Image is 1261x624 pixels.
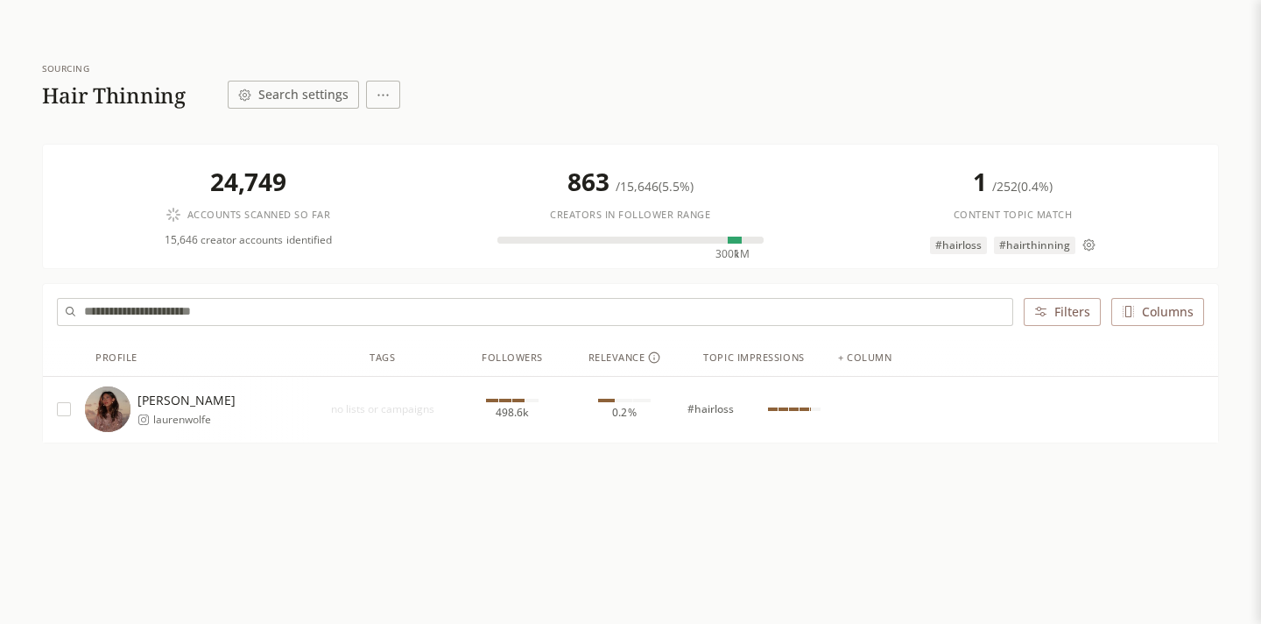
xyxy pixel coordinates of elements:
span: #hairloss [930,237,987,254]
span: 863 [567,165,615,198]
span: 300k [715,247,739,261]
span: #hairloss [687,402,734,416]
span: no lists or campaigns [309,402,456,416]
button: Columns [1111,298,1204,326]
span: laurenwolfe [153,413,236,427]
div: Tags [370,351,395,365]
span: 1 [973,165,993,198]
button: Filters [1024,298,1101,326]
span: #hairthinning [994,237,1075,254]
span: / 15,646 ( 5.5% ) [616,178,694,195]
div: Topic Impressions [703,351,804,365]
div: Profile [95,351,137,365]
button: Search settings [228,81,359,109]
div: Accounts scanned so far [166,208,331,223]
div: Followers [482,351,543,365]
div: Sourcing [42,62,186,75]
img: https://lookalike-images.influencerlist.ai/profiles/a9970335-73e0-4f92-9d31-e146309e56b3.jpg [85,386,130,432]
div: + column [838,351,891,365]
div: Relevance [588,351,661,365]
span: [PERSON_NAME] [137,392,236,409]
span: / 252 ( 0.4% ) [992,178,1053,195]
span: Creators in follower range [550,208,710,223]
h1: Hair Thinning [42,82,186,109]
span: 15,646 creator accounts identified [165,233,332,247]
span: 498.6k [496,406,529,420]
span: 0.2% [612,406,636,420]
span: 24,749 [210,165,286,198]
span: 1M [734,247,750,261]
span: Content topic match [954,208,1073,223]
